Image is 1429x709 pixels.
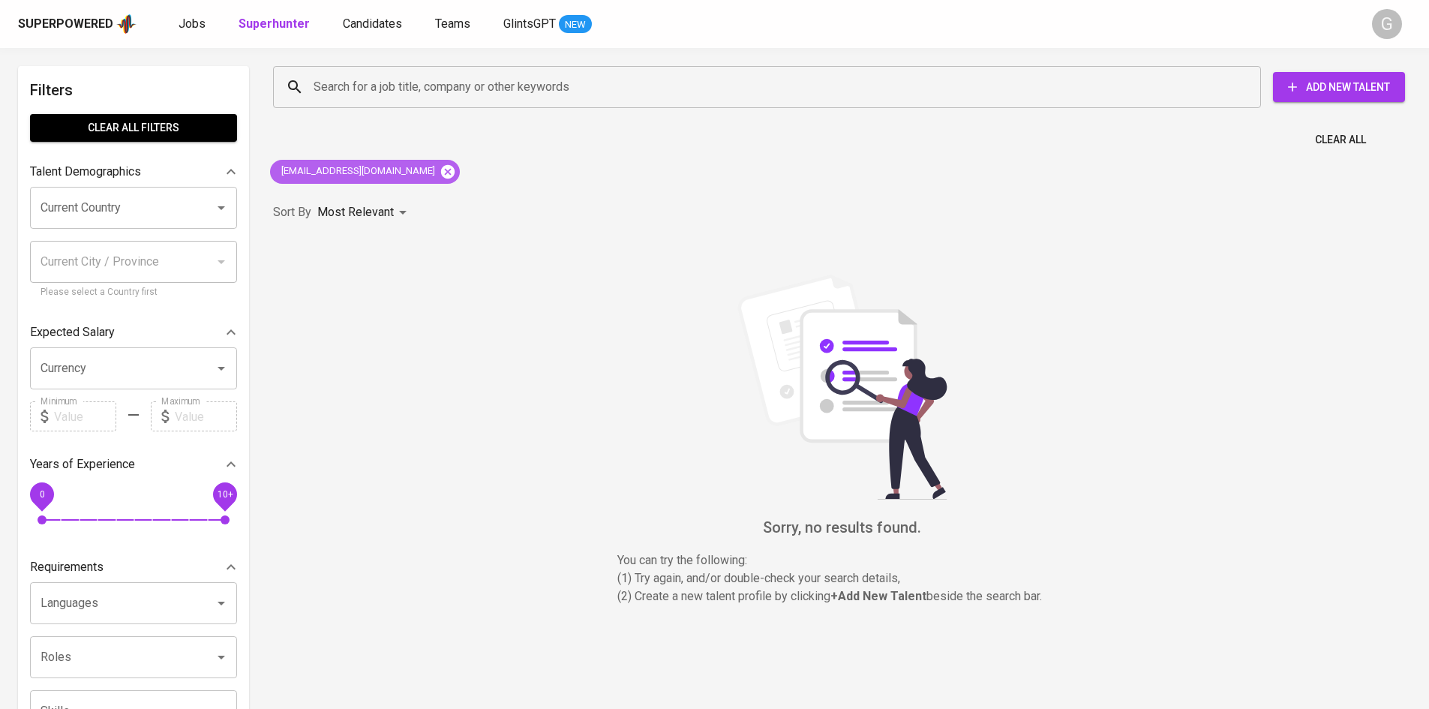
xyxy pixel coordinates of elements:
span: Clear All filters [42,119,225,137]
p: Requirements [30,558,104,576]
p: Most Relevant [317,203,394,221]
span: Candidates [343,17,402,31]
button: Open [211,593,232,614]
p: Years of Experience [30,455,135,473]
button: Open [211,647,232,668]
div: G [1372,9,1402,39]
img: file_searching.svg [730,275,955,500]
button: Clear All [1309,126,1372,154]
span: GlintsGPT [503,17,556,31]
span: [EMAIL_ADDRESS][DOMAIN_NAME] [270,164,444,179]
a: Teams [435,15,473,34]
span: 0 [39,489,44,500]
span: NEW [559,17,592,32]
input: Value [175,401,237,431]
span: Clear All [1315,131,1366,149]
div: Most Relevant [317,199,412,227]
p: Please select a Country first [41,285,227,300]
button: Open [211,358,232,379]
button: Open [211,197,232,218]
p: Expected Salary [30,323,115,341]
div: Talent Demographics [30,157,237,187]
button: Add New Talent [1273,72,1405,102]
a: GlintsGPT NEW [503,15,592,34]
p: (2) Create a new talent profile by clicking beside the search bar. [617,587,1067,605]
span: Jobs [179,17,206,31]
a: Superpoweredapp logo [18,13,137,35]
input: Value [54,401,116,431]
b: Superhunter [239,17,310,31]
div: Superpowered [18,16,113,33]
a: Superhunter [239,15,313,34]
div: [EMAIL_ADDRESS][DOMAIN_NAME] [270,160,460,184]
h6: Sorry, no results found. [273,515,1411,539]
p: (1) Try again, and/or double-check your search details, [617,569,1067,587]
h6: Filters [30,78,237,102]
p: You can try the following : [617,551,1067,569]
p: Talent Demographics [30,163,141,181]
img: app logo [116,13,137,35]
a: Candidates [343,15,405,34]
b: + Add New Talent [830,589,926,603]
span: Teams [435,17,470,31]
button: Clear All filters [30,114,237,142]
div: Years of Experience [30,449,237,479]
p: Sort By [273,203,311,221]
div: Requirements [30,552,237,582]
span: 10+ [217,489,233,500]
div: Expected Salary [30,317,237,347]
span: Add New Talent [1285,78,1393,97]
a: Jobs [179,15,209,34]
